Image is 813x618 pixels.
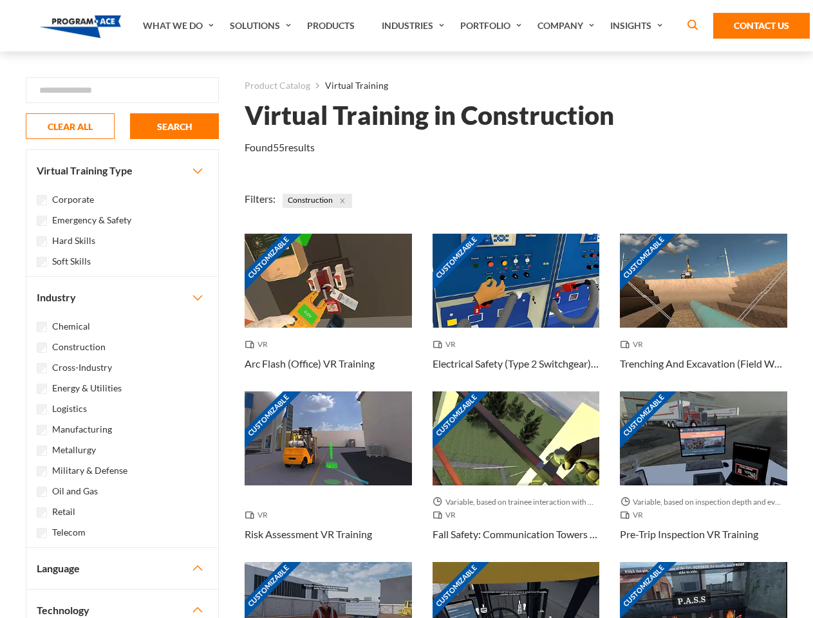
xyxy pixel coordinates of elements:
label: Soft Skills [52,254,91,268]
button: Close [335,194,350,208]
input: Hard Skills [37,236,47,247]
a: Contact Us [713,13,810,39]
h3: Risk Assessment VR Training [245,527,372,542]
input: Emergency & Safety [37,216,47,226]
input: Military & Defense [37,466,47,476]
input: Corporate [37,195,47,205]
label: Construction [52,340,106,354]
span: VR [620,338,648,351]
nav: breadcrumb [245,77,787,94]
span: Filters: [245,192,276,205]
p: Found results [245,140,315,155]
a: Customizable Thumbnail - Electrical Safety (Type 2 Switchgear) VR Training VR Electrical Safety (... [433,234,600,391]
label: Metallurgy [52,443,96,457]
input: Retail [37,507,47,518]
input: Telecom [37,528,47,538]
button: Language [26,548,218,589]
button: CLEAR ALL [26,113,115,139]
a: Customizable Thumbnail - Trenching And Excavation (Field Work) VR Training VR Trenching And Excav... [620,234,787,391]
input: Construction [37,342,47,353]
label: Manufacturing [52,422,112,436]
span: VR [245,509,273,521]
span: VR [433,509,461,521]
input: Cross-Industry [37,363,47,373]
button: Virtual Training Type [26,150,218,191]
button: Industry [26,277,218,318]
span: Construction [283,194,352,208]
h3: Arc Flash (Office) VR Training [245,356,375,371]
label: Logistics [52,402,87,416]
li: Virtual Training [310,77,388,94]
label: Retail [52,505,75,519]
a: Customizable Thumbnail - Arc Flash (Office) VR Training VR Arc Flash (Office) VR Training [245,234,412,391]
a: Product Catalog [245,77,310,94]
label: Chemical [52,319,90,333]
h3: Fall Safety: Communication Towers VR Training [433,527,600,542]
input: Chemical [37,322,47,332]
span: VR [620,509,648,521]
h3: Electrical Safety (Type 2 Switchgear) VR Training [433,356,600,371]
span: Variable, based on trainee interaction with each section. [433,496,600,509]
span: Variable, based on inspection depth and event interaction. [620,496,787,509]
label: Energy & Utilities [52,381,122,395]
h1: Virtual Training in Construction [245,104,614,127]
label: Oil and Gas [52,484,98,498]
label: Corporate [52,192,94,207]
input: Energy & Utilities [37,384,47,394]
label: Telecom [52,525,86,539]
input: Oil and Gas [37,487,47,497]
a: Customizable Thumbnail - Risk Assessment VR Training VR Risk Assessment VR Training [245,391,412,562]
a: Customizable Thumbnail - Fall Safety: Communication Towers VR Training Variable, based on trainee... [433,391,600,562]
h3: Pre-Trip Inspection VR Training [620,527,758,542]
span: VR [245,338,273,351]
a: Customizable Thumbnail - Pre-Trip Inspection VR Training Variable, based on inspection depth and ... [620,391,787,562]
em: 55 [273,141,285,153]
input: Soft Skills [37,257,47,267]
label: Military & Defense [52,464,127,478]
img: Program-Ace [40,15,122,38]
span: VR [433,338,461,351]
input: Metallurgy [37,445,47,456]
label: Hard Skills [52,234,95,248]
h3: Trenching And Excavation (Field Work) VR Training [620,356,787,371]
label: Cross-Industry [52,360,112,375]
label: Emergency & Safety [52,213,131,227]
input: Manufacturing [37,425,47,435]
input: Logistics [37,404,47,415]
